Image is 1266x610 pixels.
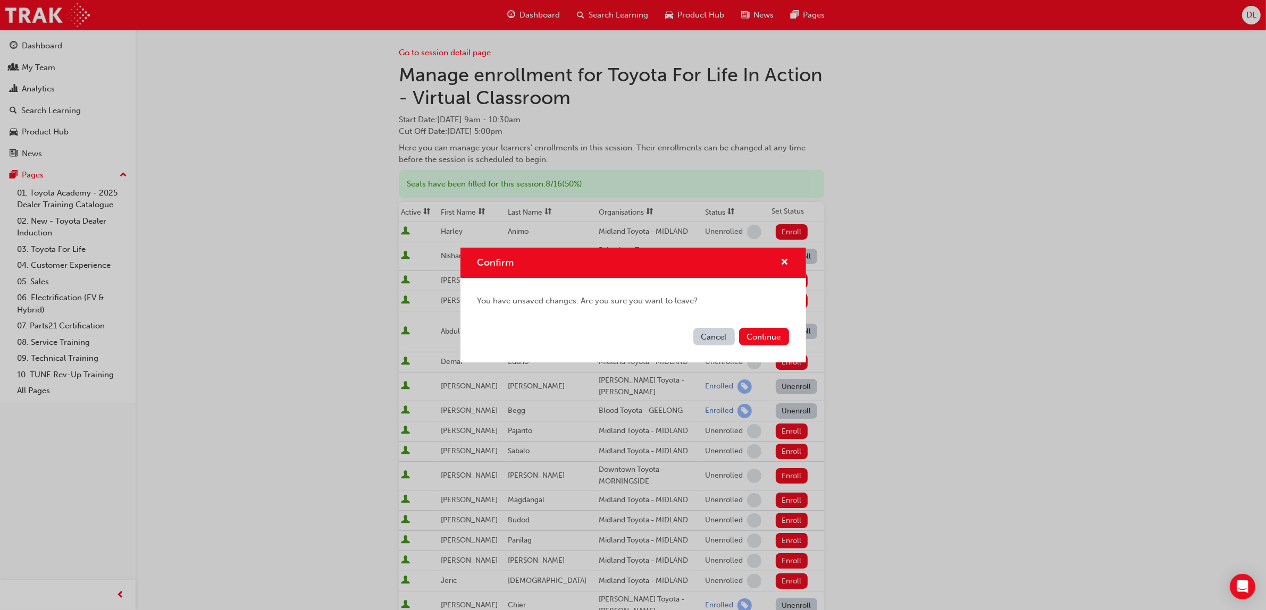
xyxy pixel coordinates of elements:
[460,248,806,362] div: Confirm
[693,328,735,345] button: Cancel
[781,256,789,269] button: cross-icon
[739,328,789,345] button: Continue
[781,258,789,268] span: cross-icon
[477,257,514,268] span: Confirm
[460,278,806,324] div: You have unsaved changes. Are you sure you want to leave?
[1230,574,1255,599] div: Open Intercom Messenger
